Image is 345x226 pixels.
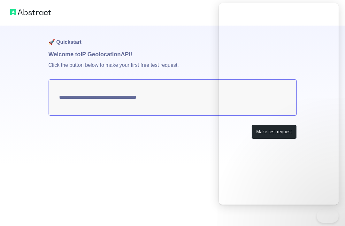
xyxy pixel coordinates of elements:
[10,8,51,17] img: Abstract logo
[219,3,339,205] iframe: Help Scout Beacon - Live Chat, Contact Form, and Knowledge Base
[49,50,297,59] h1: Welcome to IP Geolocation API!
[317,209,339,223] iframe: Help Scout Beacon - Close
[49,26,297,50] h1: 🚀 Quickstart
[49,59,297,79] p: Click the button below to make your first free test request.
